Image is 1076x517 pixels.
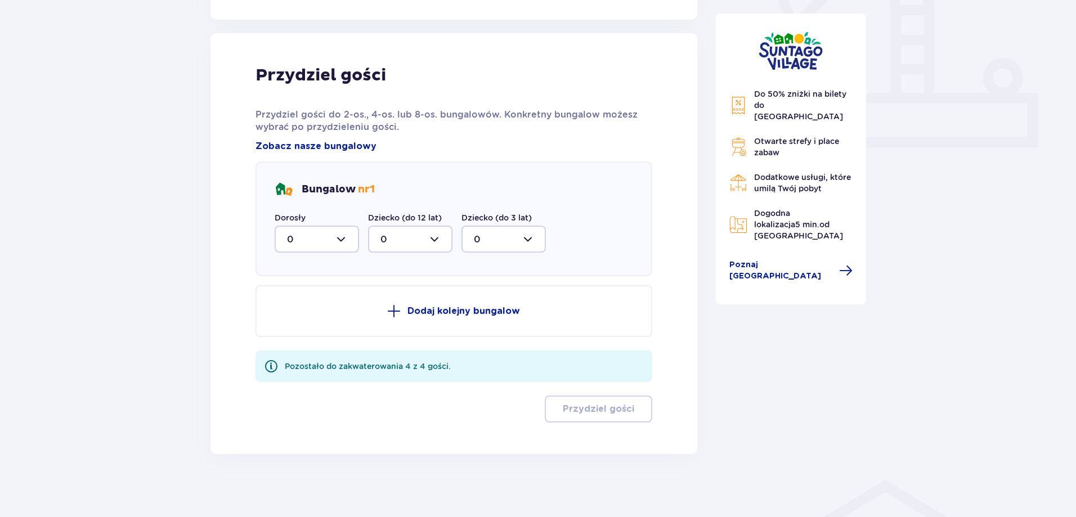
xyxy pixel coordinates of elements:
img: bungalows Icon [275,181,293,199]
label: Dziecko (do 3 lat) [461,212,532,223]
span: Dodatkowe usługi, które umilą Twój pobyt [754,173,851,193]
span: nr 1 [358,183,375,196]
p: Przydziel gości [563,403,634,415]
div: Pozostało do zakwaterowania 4 z 4 gości. [285,361,451,372]
p: Przydziel gości do 2-os., 4-os. lub 8-os. bungalowów. Konkretny bungalow możesz wybrać po przydzi... [255,109,652,133]
p: Bungalow [302,183,375,196]
img: Suntago Village [759,32,823,70]
p: Przydziel gości [255,65,386,86]
a: Zobacz nasze bungalowy [255,140,376,152]
img: Grill Icon [729,138,747,156]
button: Dodaj kolejny bungalow [255,285,652,337]
span: Dogodna lokalizacja od [GEOGRAPHIC_DATA] [754,209,843,240]
img: Map Icon [729,215,747,233]
button: Przydziel gości [545,395,652,422]
img: Discount Icon [729,96,747,115]
label: Dziecko (do 12 lat) [368,212,442,223]
span: 5 min. [795,220,819,229]
span: Otwarte strefy i place zabaw [754,137,839,157]
a: Poznaj [GEOGRAPHIC_DATA] [729,259,853,282]
span: Do 50% zniżki na bilety do [GEOGRAPHIC_DATA] [754,89,846,121]
label: Dorosły [275,212,306,223]
span: Poznaj [GEOGRAPHIC_DATA] [729,259,833,282]
p: Dodaj kolejny bungalow [407,305,520,317]
img: Restaurant Icon [729,174,747,192]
